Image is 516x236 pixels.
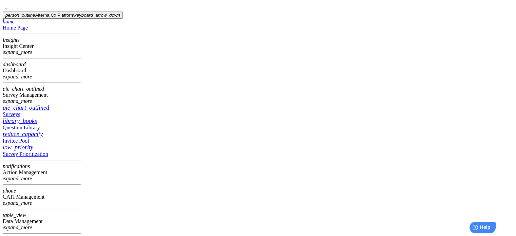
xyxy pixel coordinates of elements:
div: Dashboard [3,68,81,74]
i: dashboard [3,61,26,67]
div: Insight Center [3,43,81,49]
a: Home Page [3,19,81,31]
button: Alterna Cx Platform [3,12,123,19]
i: pie_chart_outlined [3,104,49,111]
div: Surveys [3,111,81,117]
span: Alterna Cx Platform [35,13,74,18]
div: Invitee Pool [3,138,81,144]
i: expand_more [3,49,32,55]
a: Invitee Pool [3,131,81,144]
i: notifications [3,163,30,169]
i: expand_more [3,176,32,181]
i: home [3,19,15,24]
a: Surveys [3,104,81,117]
i: pie_chart_outlined [3,86,44,92]
i: person_outline [5,13,35,18]
i: expand_more [3,200,32,206]
i: reduce_capacity [3,131,43,138]
div: Question Library [3,125,81,131]
i: low_priority [3,144,33,151]
div: Action Management [3,169,81,176]
div: Data Management [3,218,81,224]
i: expand_more [3,224,32,230]
div: Home Page [3,25,81,31]
div: CATI Management [3,194,81,200]
i: library_books [3,117,37,124]
a: Question Library [3,117,81,131]
i: keyboard_arrow_down [74,13,120,18]
i: expand_more [3,98,32,104]
div: Survey Management [3,92,81,98]
i: phone [3,188,16,194]
i: table_view [3,212,26,218]
div: Survey Prioritization [3,151,81,157]
i: insights [3,37,20,43]
i: expand_more [3,74,32,79]
a: Survey Prioritization [3,144,81,157]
